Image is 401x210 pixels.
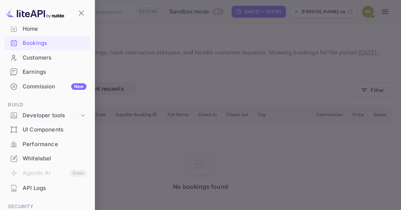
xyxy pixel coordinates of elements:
[23,39,86,47] div: Bookings
[4,123,90,137] div: UI Components
[6,7,64,19] img: LiteAPI logo
[4,80,90,94] div: CommissionNew
[4,123,90,136] a: UI Components
[23,111,79,120] div: Developer tools
[23,184,86,192] div: API Logs
[4,51,90,65] div: Customers
[4,36,90,50] a: Bookings
[23,68,86,76] div: Earnings
[4,137,90,151] a: Performance
[4,152,90,166] div: Whitelabel
[4,51,90,64] a: Customers
[4,181,90,195] a: API Logs
[23,25,86,33] div: Home
[4,101,90,109] span: Build
[23,83,86,91] div: Commission
[23,54,86,62] div: Customers
[71,83,86,90] div: New
[23,126,86,134] div: UI Components
[4,65,90,79] div: Earnings
[4,152,90,165] a: Whitelabel
[4,22,90,36] div: Home
[4,65,90,79] a: Earnings
[4,22,90,35] a: Home
[23,154,86,163] div: Whitelabel
[23,140,86,149] div: Performance
[4,80,90,93] a: CommissionNew
[4,109,90,122] div: Developer tools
